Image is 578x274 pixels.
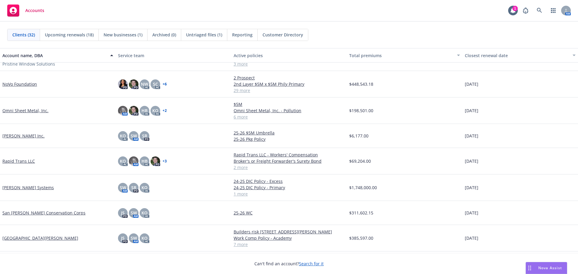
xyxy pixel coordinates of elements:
[234,61,344,67] a: 3 more
[142,133,147,139] span: SR
[141,210,148,216] span: KO
[231,48,347,63] button: Active policies
[465,210,478,216] span: [DATE]
[465,158,478,164] span: [DATE]
[2,158,35,164] a: Rapid Trans LLC
[234,136,344,142] a: 25-26 Pkg Policy
[129,156,138,166] img: photo
[120,184,126,191] span: SW
[121,210,125,216] span: JS
[2,107,48,114] a: Omni Sheet Metal, Inc.
[12,32,35,38] span: Clients (32)
[234,178,344,184] a: 24-25 DIC Policy - Excess
[234,101,344,107] a: $5M
[234,235,344,241] a: Work Comp Policy - Academy
[254,260,324,267] span: Can't find an account?
[349,184,377,191] span: $1,748,000.00
[129,106,138,115] img: photo
[25,8,44,13] span: Accounts
[152,107,158,114] span: KO
[234,81,344,87] a: 2nd Layer $5M x $5M Phily Primary
[465,184,478,191] span: [DATE]
[263,32,303,38] span: Customer Directory
[349,235,373,241] span: $385,597.00
[118,79,128,89] img: photo
[538,265,562,270] span: Nova Assist
[349,210,373,216] span: $311,602.15
[163,109,167,112] a: + 2
[349,81,373,87] span: $448,543.18
[234,241,344,248] a: 7 more
[131,210,137,216] span: SW
[465,133,478,139] span: [DATE]
[2,184,54,191] a: [PERSON_NAME] Systems
[234,52,344,59] div: Active policies
[234,152,344,158] a: Rapid Trans LLC - Workers' Compensation
[465,81,478,87] span: [DATE]
[120,133,126,139] span: KO
[131,133,137,139] span: SW
[234,87,344,94] a: 29 more
[347,48,462,63] button: Total premiums
[163,159,167,163] a: + 3
[116,48,231,63] button: Service team
[547,5,559,17] a: Switch app
[5,2,47,19] a: Accounts
[45,32,94,38] span: Upcoming renewals (18)
[129,79,138,89] img: photo
[234,229,344,235] a: Builders risk [STREET_ADDRESS][PERSON_NAME]
[186,32,222,38] span: Untriaged files (1)
[234,107,344,114] a: Omni Sheet Metal, Inc. - Pollution
[2,52,107,59] div: Account name, DBA
[152,32,176,38] span: Archived (0)
[120,158,126,164] span: KO
[118,52,229,59] div: Service team
[349,158,371,164] span: $69,204.00
[163,82,167,86] a: + 6
[131,184,136,191] span: SR
[465,235,478,241] span: [DATE]
[299,261,324,266] a: Search for it
[104,32,142,38] span: New businesses (1)
[234,75,344,81] a: 2 Prospect
[526,262,533,274] div: Drag to move
[234,191,344,197] a: 1 more
[2,235,78,241] a: [GEOGRAPHIC_DATA][PERSON_NAME]
[465,107,478,114] span: [DATE]
[153,81,158,87] span: SC
[234,184,344,191] a: 24-25 DIC Policy - Primary
[234,130,344,136] a: 25-26 $5M Umbrella
[2,81,37,87] a: NoVo Foundation
[234,114,344,120] a: 6 more
[141,235,148,241] span: KO
[141,158,148,164] span: HB
[232,32,253,38] span: Reporting
[141,107,148,114] span: HB
[234,158,344,164] a: Broker's or Freight Forwarder's Surety Bond
[465,52,569,59] div: Closest renewal date
[2,210,85,216] a: San [PERSON_NAME] Conservation Corps
[141,184,148,191] span: KO
[349,52,453,59] div: Total premiums
[533,5,545,17] a: Search
[121,235,125,241] span: JS
[520,5,532,17] a: Report a Bug
[141,81,148,87] span: NW
[118,106,128,115] img: photo
[151,156,160,166] img: photo
[462,48,578,63] button: Closest renewal date
[234,164,344,171] a: 2 more
[234,210,344,216] a: 25-26 WC
[131,235,137,241] span: SW
[526,262,567,274] button: Nova Assist
[349,107,373,114] span: $198,501.00
[512,6,518,11] div: 1
[349,133,368,139] span: $6,177.00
